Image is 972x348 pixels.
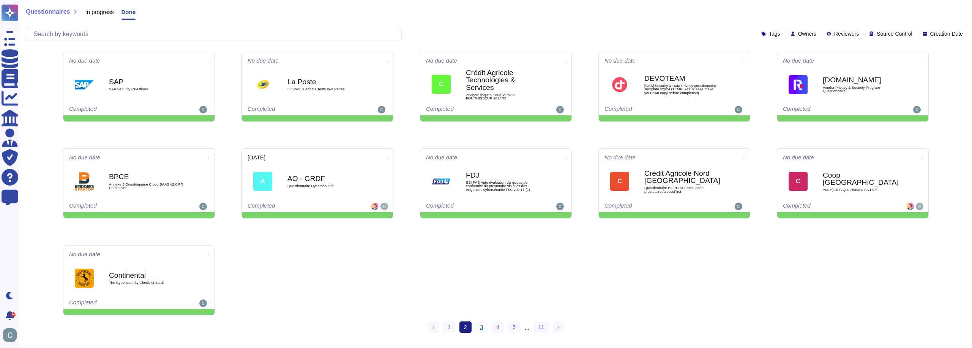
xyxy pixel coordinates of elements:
b: Coop [GEOGRAPHIC_DATA] [823,172,899,186]
img: user [199,106,207,113]
img: user [735,106,742,113]
img: user [556,203,564,210]
span: SAP Security Questions [109,87,185,91]
img: user [380,203,388,210]
div: Completed [604,203,697,210]
span: Reviewers [834,31,859,36]
span: Questionnaire RGPD SSI Evaluation prestataire AssessFirst [644,186,720,193]
img: user [378,106,385,113]
div: Completed [69,203,162,210]
span: No due date [426,58,457,63]
img: Logo [253,75,272,94]
div: Completed [426,106,519,113]
span: [CAS] Security & Data Privacy questionnaire Template v2024 (TEMPLATE Please make your own copy be... [644,84,720,95]
span: Analyse risques cloud Version FOURNISSEUR 2024R2 [466,93,542,100]
div: C [432,75,451,94]
img: Logo [75,269,94,288]
img: user [371,203,379,210]
img: user [916,203,923,210]
span: No due date [604,154,636,160]
div: Completed [248,203,341,210]
div: A [253,172,272,191]
b: Continental [109,272,185,279]
img: user [3,328,17,342]
div: Completed [783,203,876,210]
span: No due date [69,251,100,257]
b: Crédit Agricole Nord [GEOGRAPHIC_DATA] [644,170,720,184]
div: ... [525,321,530,334]
b: AO - GRDF [287,175,363,182]
div: C [610,172,629,191]
button: user [2,327,22,343]
span: No due date [69,58,100,63]
span: Done [121,9,136,15]
b: DEVOTEAM [644,75,720,82]
a: 3 [476,321,488,333]
span: Owners [798,31,816,36]
span: 3 3 PAS G Achats Tests Inventaires [287,87,363,91]
span: No due date [248,58,279,63]
img: user [906,203,914,210]
span: [DATE] [248,154,265,160]
span: Creation Date [930,31,963,36]
img: user [735,203,742,210]
img: Logo [432,172,451,191]
a: 4 [492,321,504,333]
div: Completed [69,299,162,307]
img: user [199,299,207,307]
span: Questionnaires [26,9,70,15]
div: 9+ [11,312,16,317]
span: No due date [69,154,100,160]
div: C [789,172,808,191]
img: Logo [610,75,629,94]
span: SSI PAS Auto évaluation du niveau de conformité du prestataire vis à vis des exigences cybersécur... [466,181,542,192]
div: Completed [426,203,519,210]
span: ALL A) DPA Questionario rev1.0 fr [823,188,899,192]
span: No due date [426,154,457,160]
b: La Poste [287,78,363,85]
span: No due date [604,58,636,63]
div: Completed [248,106,341,113]
span: Source Control [877,31,912,36]
img: user [199,203,207,210]
span: Annexe 6 Questionnaire Cloud SAAS v2.0 FR Prestataire [109,183,185,190]
span: 2 [459,321,472,333]
img: Logo [75,75,94,94]
span: Vendor Privacy & Security Program Questionnaire [823,86,899,93]
span: No due date [783,58,814,63]
span: ‹ [432,324,434,330]
span: Tags [769,31,780,36]
a: 11 [533,321,549,333]
b: FDJ [466,172,542,179]
img: Logo [789,75,808,94]
img: user [913,106,921,113]
b: SAP [109,78,185,85]
b: Crédit Agricole Technologies & Services [466,69,542,91]
b: BPCE [109,173,185,180]
span: No due date [783,154,814,160]
img: user [556,106,564,113]
div: Completed [783,106,876,113]
div: Completed [604,106,697,113]
a: 5 [508,321,520,333]
input: Search by keywords [30,27,401,41]
a: 1 [443,321,455,333]
span: Tire Cybersecurity Checklist SaaS [109,281,185,285]
div: Completed [69,106,162,113]
b: [DOMAIN_NAME] [823,76,899,83]
span: Questionnaire Cybersécurité [287,184,363,188]
img: Logo [75,172,94,191]
span: › [557,324,559,330]
span: In progress [85,9,114,15]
